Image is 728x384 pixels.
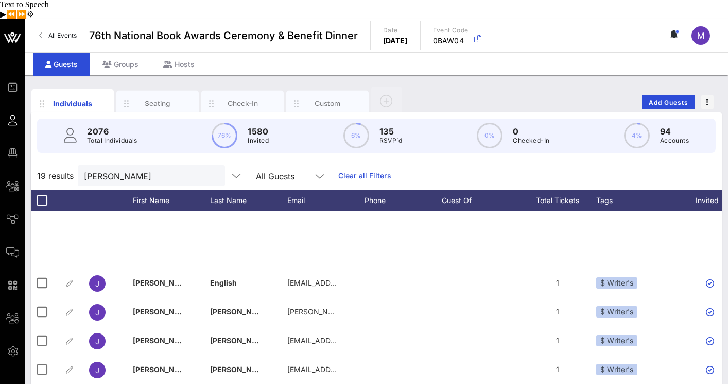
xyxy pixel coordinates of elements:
div: Hosts [151,53,207,76]
p: 0 [513,125,549,138]
button: Previous [6,9,16,19]
p: Event Code [433,25,469,36]
span: [PERSON_NAME] [133,336,194,345]
p: 1580 [248,125,269,138]
div: $ Writer's [596,306,637,318]
span: [PERSON_NAME] [210,307,271,316]
span: [EMAIL_ADDRESS][DOMAIN_NAME] [287,278,411,287]
div: M [691,26,710,45]
p: 0BAW04 [433,36,469,46]
span: [PERSON_NAME] [210,336,271,345]
span: [PERSON_NAME][EMAIL_ADDRESS][PERSON_NAME][DOMAIN_NAME] [287,307,530,316]
span: J [95,366,99,375]
div: $ Writer's [596,277,637,289]
div: 1 [519,326,596,355]
button: Forward [16,9,27,19]
span: [PERSON_NAME] [133,365,194,374]
a: All Events [33,27,83,44]
div: Guest Of [442,190,519,211]
div: Custom [305,98,351,108]
span: Add Guests [648,98,689,106]
p: [DATE] [383,36,408,46]
div: First Name [133,190,210,211]
div: Total Tickets [519,190,596,211]
div: Individuals [50,98,96,109]
span: [PERSON_NAME] [210,365,271,374]
p: 135 [379,125,403,138]
div: $ Writer's [596,335,637,346]
p: Total Individuals [87,136,137,146]
span: [PERSON_NAME] [133,307,194,316]
span: 19 results [37,170,74,182]
p: Accounts [660,136,689,146]
p: Checked-In [513,136,549,146]
div: 1 [519,297,596,326]
p: 94 [660,125,689,138]
button: Settings [27,9,34,19]
span: J [95,308,99,317]
span: All Events [48,31,77,39]
a: Clear all Filters [338,170,391,181]
div: $ Writer's [596,364,637,375]
span: J [95,279,99,288]
div: Email [287,190,365,211]
span: M [697,30,704,41]
div: Check-In [220,98,266,108]
div: Phone [365,190,442,211]
div: Guests [33,53,90,76]
span: 76th National Book Awards Ceremony & Benefit Dinner [89,28,358,43]
div: 1 [519,355,596,384]
div: All Guests [250,165,332,186]
span: [PERSON_NAME] [133,278,194,287]
span: J [95,337,99,346]
span: [EMAIL_ADDRESS][DOMAIN_NAME] [287,365,411,374]
span: [EMAIL_ADDRESS][DOMAIN_NAME] [287,336,411,345]
div: Tags [596,190,684,211]
div: Last Name [210,190,287,211]
span: English [210,278,237,287]
p: RSVP`d [379,136,403,146]
div: 1 [519,269,596,297]
div: All Guests [256,172,294,181]
p: Invited [248,136,269,146]
div: Seating [135,98,181,108]
p: Date [383,25,408,36]
p: 2076 [87,125,137,138]
button: Add Guests [642,95,695,109]
div: Groups [90,53,151,76]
